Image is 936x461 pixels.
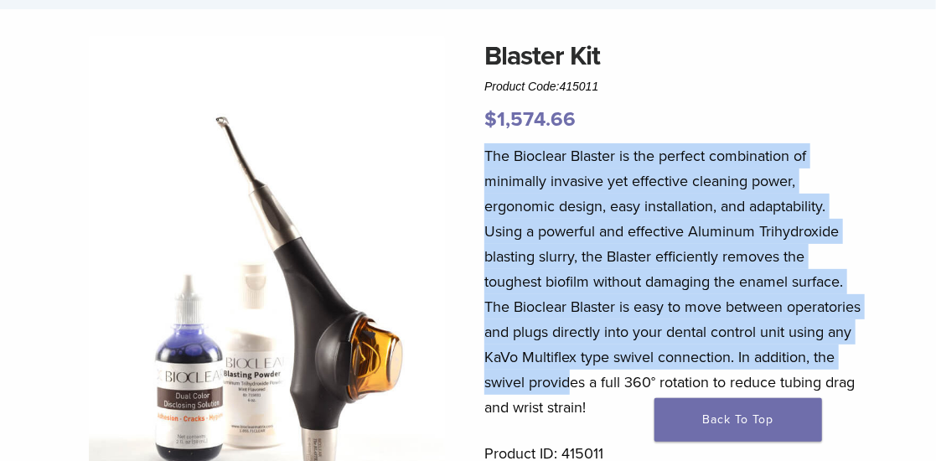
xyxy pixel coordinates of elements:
[560,80,599,93] span: 415011
[484,80,598,93] span: Product Code:
[654,398,822,442] a: Back To Top
[484,107,576,132] bdi: 1,574.66
[484,143,864,420] p: The Bioclear Blaster is the perfect combination of minimally invasive yet effective cleaning powe...
[484,36,864,76] h1: Blaster Kit
[484,107,497,132] span: $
